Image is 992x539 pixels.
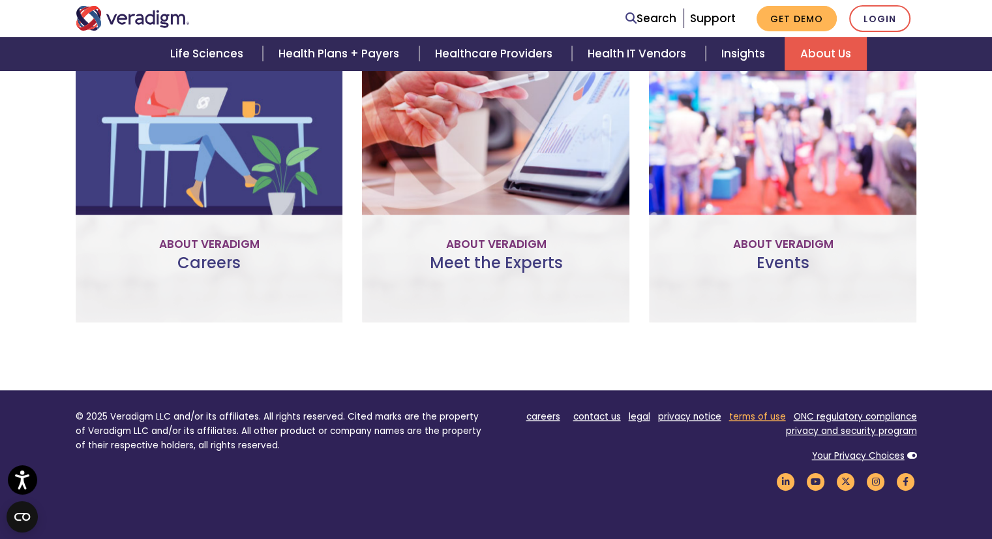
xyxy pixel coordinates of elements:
[849,5,910,32] a: Login
[86,236,333,253] p: About Veradigm
[659,236,906,253] p: About Veradigm
[794,410,917,423] a: ONC regulatory compliance
[706,37,785,70] a: Insights
[263,37,419,70] a: Health Plans + Payers
[775,476,797,488] a: Veradigm LinkedIn Link
[812,450,905,462] a: Your Privacy Choices
[76,410,487,452] p: © 2025 Veradigm LLC and/or its affiliates. All rights reserved. Cited marks are the property of V...
[86,254,333,292] h3: Careers
[659,254,906,292] h3: Events
[690,10,736,26] a: Support
[785,37,867,70] a: About Us
[526,410,560,423] a: careers
[835,476,857,488] a: Veradigm Twitter Link
[865,476,887,488] a: Veradigm Instagram Link
[76,6,190,31] img: Veradigm logo
[629,410,650,423] a: legal
[805,476,827,488] a: Veradigm YouTube Link
[372,254,619,292] h3: Meet the Experts
[155,37,263,70] a: Life Sciences
[573,410,621,423] a: contact us
[729,410,786,423] a: terms of use
[895,476,917,488] a: Veradigm Facebook Link
[372,236,619,253] p: About Veradigm
[419,37,572,70] a: Healthcare Providers
[786,425,917,437] a: privacy and security program
[658,410,721,423] a: privacy notice
[7,501,38,532] button: Open CMP widget
[757,6,837,31] a: Get Demo
[625,10,676,27] a: Search
[572,37,706,70] a: Health IT Vendors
